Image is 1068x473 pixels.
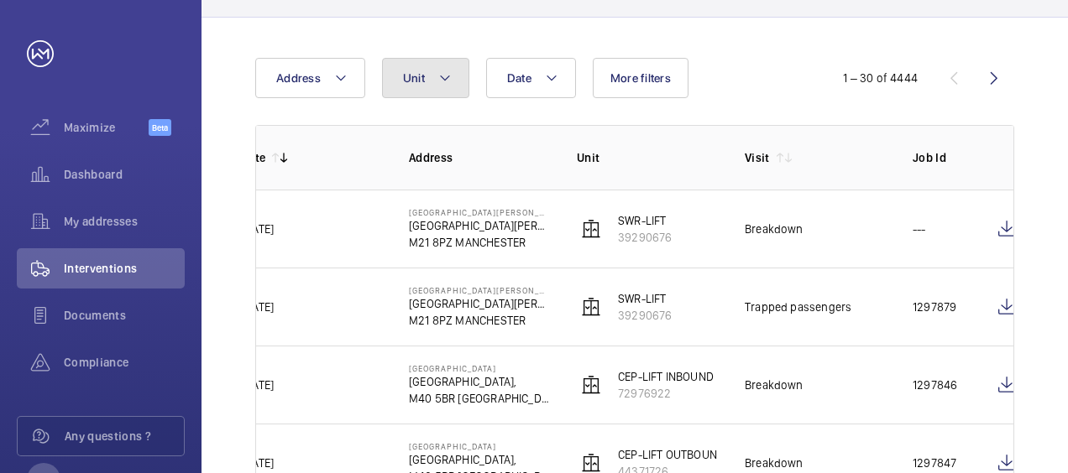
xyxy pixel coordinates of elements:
[745,221,804,237] div: Breakdown
[745,455,804,471] div: Breakdown
[382,58,469,98] button: Unit
[149,119,171,136] span: Beta
[409,363,550,373] p: [GEOGRAPHIC_DATA]
[409,149,550,166] p: Address
[64,119,149,136] span: Maximize
[241,377,274,393] p: [DATE]
[618,446,725,463] p: CEP-LIFT OUTBOUND
[65,428,184,444] span: Any questions ?
[581,297,601,317] img: elevator.svg
[409,451,550,468] p: [GEOGRAPHIC_DATA],
[409,390,550,407] p: M40 5BR [GEOGRAPHIC_DATA]
[581,453,601,473] img: elevator.svg
[618,212,672,229] p: SWR-LIFT
[913,377,957,393] p: 1297846
[843,70,918,86] div: 1 – 30 of 4444
[913,221,926,237] p: ---
[64,307,185,324] span: Documents
[241,299,274,315] p: [DATE]
[276,71,321,85] span: Address
[618,229,672,246] p: 39290676
[409,373,550,390] p: [GEOGRAPHIC_DATA],
[581,219,601,239] img: elevator.svg
[577,149,718,166] p: Unit
[409,312,550,329] p: M21 8PZ MANCHESTER
[913,149,970,166] p: Job Id
[409,285,550,295] p: [GEOGRAPHIC_DATA][PERSON_NAME]
[409,234,550,251] p: M21 8PZ MANCHESTER
[486,58,576,98] button: Date
[403,71,425,85] span: Unit
[64,260,185,277] span: Interventions
[745,149,770,166] p: Visit
[409,207,550,217] p: [GEOGRAPHIC_DATA][PERSON_NAME]
[241,455,274,471] p: [DATE]
[409,295,550,312] p: [GEOGRAPHIC_DATA][PERSON_NAME],
[255,58,365,98] button: Address
[745,299,851,315] div: Trapped passengers
[618,290,672,307] p: SWR-LIFT
[913,455,956,471] p: 1297847
[64,166,185,183] span: Dashboard
[507,71,531,85] span: Date
[745,377,804,393] div: Breakdown
[64,213,185,230] span: My addresses
[409,217,550,234] p: [GEOGRAPHIC_DATA][PERSON_NAME],
[593,58,688,98] button: More filters
[610,71,671,85] span: More filters
[581,375,601,395] img: elevator.svg
[241,221,274,237] p: [DATE]
[64,354,185,371] span: Compliance
[618,385,714,402] p: 72976922
[409,441,550,451] p: [GEOGRAPHIC_DATA]
[913,299,956,315] p: 1297879
[618,368,714,385] p: CEP-LIFT INBOUND
[618,307,672,324] p: 39290676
